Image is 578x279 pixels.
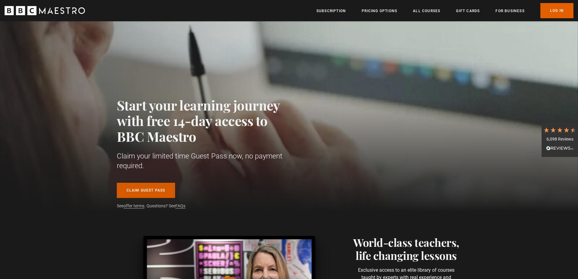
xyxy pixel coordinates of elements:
[5,6,85,15] svg: BBC Maestro
[117,203,296,209] p: See . Questions? See
[117,151,296,171] p: Claim your limited time Guest Pass now, no payment required.
[351,236,461,261] h2: World-class teachers, life changing lessons
[543,136,576,142] div: 6,098 Reviews
[495,8,524,14] a: For business
[117,183,175,198] a: Claim guest pass
[540,3,573,18] a: Log In
[117,97,296,144] h1: Start your learning journey with free 14-day access to BBC Maestro
[543,145,576,152] div: Read All Reviews
[543,127,576,133] div: 4.7 Stars
[362,8,397,14] a: Pricing Options
[316,3,573,18] nav: Primary
[456,8,480,14] a: Gift Cards
[175,203,185,209] a: FAQs
[123,203,144,209] a: offer terms
[316,8,346,14] a: Subscription
[542,122,578,157] div: 6,098 ReviewsRead All Reviews
[413,8,440,14] a: All Courses
[546,146,573,150] img: REVIEWS.io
